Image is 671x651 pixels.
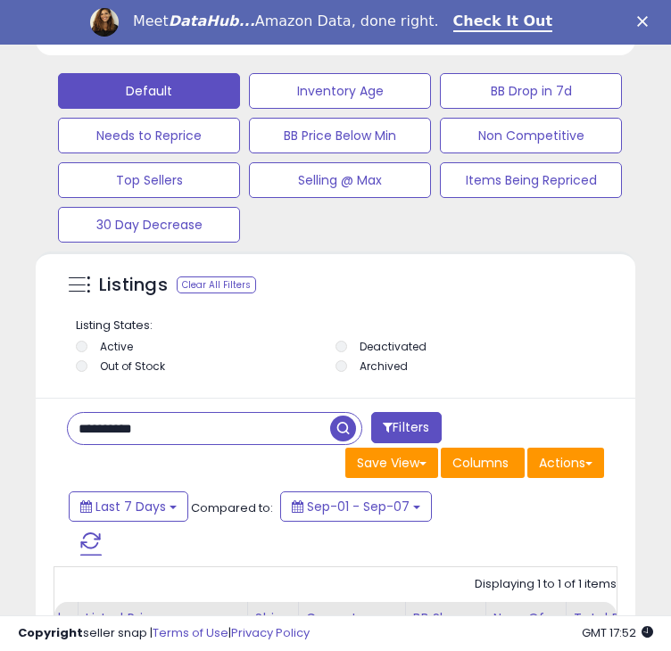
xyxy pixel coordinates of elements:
div: seller snap | | [18,625,310,642]
span: Compared to: [191,499,273,516]
button: Non Competitive [440,118,622,153]
button: Sep-01 - Sep-07 [280,491,432,522]
button: Items Being Repriced [440,162,622,198]
label: Out of Stock [100,358,165,374]
div: Fulfillable Quantity [9,609,70,647]
div: Listed Price [86,609,240,628]
button: Save View [345,448,438,478]
button: Selling @ Max [249,162,431,198]
div: BB Share 24h. [413,609,478,647]
span: 2025-09-15 17:52 GMT [582,624,653,641]
a: Check It Out [453,12,553,32]
span: Last 7 Days [95,498,166,515]
button: Top Sellers [58,162,240,198]
div: Clear All Filters [177,276,256,293]
button: BB Price Below Min [249,118,431,153]
h5: Listings [99,273,168,298]
div: Displaying 1 to 1 of 1 items [475,576,617,593]
label: Archived [360,358,408,374]
label: Active [100,339,133,354]
button: BB Drop in 7d [440,73,622,109]
div: Ship Price [255,609,291,647]
button: Filters [371,412,441,443]
div: Current Buybox Price [306,609,398,647]
button: Inventory Age [249,73,431,109]
i: DataHub... [169,12,255,29]
span: Columns [452,454,509,472]
span: Sep-01 - Sep-07 [307,498,410,515]
p: Listing States: [76,317,600,334]
div: Meet Amazon Data, done right. [133,12,439,30]
div: Close [637,16,655,27]
a: Terms of Use [153,624,228,641]
a: Privacy Policy [231,624,310,641]
button: Last 7 Days [69,491,188,522]
button: 30 Day Decrease [58,207,240,243]
button: Default [58,73,240,109]
strong: Copyright [18,624,83,641]
button: Actions [527,448,604,478]
img: Profile image for Georgie [90,8,119,37]
label: Deactivated [360,339,427,354]
button: Columns [441,448,525,478]
button: Needs to Reprice [58,118,240,153]
div: Total Rev. [574,609,657,628]
div: Num of Comp. [493,609,559,647]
